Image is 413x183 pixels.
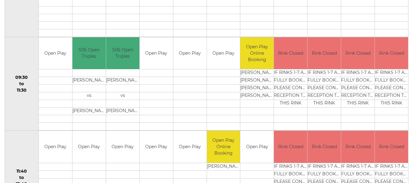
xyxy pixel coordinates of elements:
[240,92,274,100] td: [PERSON_NAME]
[72,92,106,100] td: vs
[341,69,374,77] td: IF RINKS 1-7 ARE
[274,69,307,77] td: IF RINKS 1-7 ARE
[308,77,341,85] td: FULLY BOOKED
[341,77,374,85] td: FULLY BOOKED
[240,77,274,85] td: [PERSON_NAME]
[375,85,408,92] td: PLEASE CONTACT
[375,37,408,69] td: Rink Closed
[375,131,408,163] td: Rink Closed
[308,131,341,163] td: Rink Closed
[308,37,341,69] td: Rink Closed
[341,163,374,170] td: IF RINKS 1-7 ARE
[240,85,274,92] td: [PERSON_NAME]
[39,131,72,163] td: Open Play
[106,92,139,100] td: vs
[274,170,307,178] td: FULLY BOOKED
[240,131,274,163] td: Open Play
[106,131,139,163] td: Open Play
[375,163,408,170] td: IF RINKS 1-7 ARE
[341,85,374,92] td: PLEASE CONTACT
[140,131,173,163] td: Open Play
[207,163,240,170] td: [PERSON_NAME]
[341,37,374,69] td: Rink Closed
[39,37,72,69] td: Open Play
[375,92,408,100] td: RECEPTION TO BOOK
[375,100,408,108] td: THIS RINK
[274,85,307,92] td: PLEASE CONTACT
[308,170,341,178] td: FULLY BOOKED
[72,108,106,115] td: [PERSON_NAME]
[207,37,240,69] td: Open Play
[173,131,207,163] td: Open Play
[308,92,341,100] td: RECEPTION TO BOOK
[308,163,341,170] td: IF RINKS 1-7 ARE
[274,37,307,69] td: Rink Closed
[308,69,341,77] td: IF RINKS 1-7 ARE
[207,131,240,163] td: Open Play Online Booking
[341,170,374,178] td: FULLY BOOKED
[240,69,274,77] td: [PERSON_NAME]
[341,92,374,100] td: RECEPTION TO BOOK
[274,92,307,100] td: RECEPTION TO BOOK
[274,163,307,170] td: IF RINKS 1-7 ARE
[72,131,106,163] td: Open Play
[173,37,207,69] td: Open Play
[106,77,139,85] td: [PERSON_NAME]
[375,69,408,77] td: IF RINKS 1-7 ARE
[5,37,39,131] td: 09:30 to 11:30
[375,77,408,85] td: FULLY BOOKED
[72,77,106,85] td: [PERSON_NAME]
[375,170,408,178] td: FULLY BOOKED
[72,37,106,69] td: S06 Open Triples
[341,131,374,163] td: Rink Closed
[308,85,341,92] td: PLEASE CONTACT
[140,37,173,69] td: Open Play
[341,100,374,108] td: THIS RINK
[240,37,274,69] td: Open Play Online Booking
[274,131,307,163] td: Rink Closed
[106,37,139,69] td: S06 Open Triples
[308,100,341,108] td: THIS RINK
[274,77,307,85] td: FULLY BOOKED
[106,108,139,115] td: [PERSON_NAME]
[274,100,307,108] td: THIS RINK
